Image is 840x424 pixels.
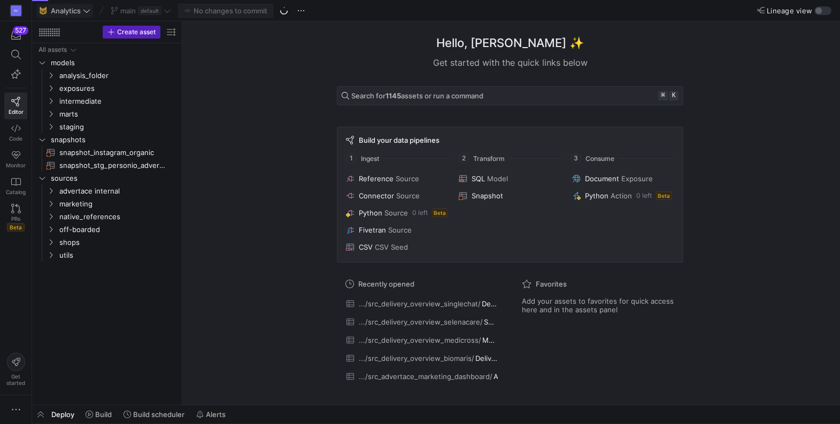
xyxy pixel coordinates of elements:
[343,351,500,365] button: .../src_delivery_overview_biomaris/Delivery_Overview_-_BIOMARIS_07_advtc_Concept_Datasheet
[494,372,498,381] span: Advertace_Marketing_Dashboard_Leads__KPIs
[36,146,178,159] div: Press SPACE to select this row.
[611,191,632,200] span: Action
[4,173,27,199] a: Catalog
[7,223,25,232] span: Beta
[39,7,47,14] span: 🐱
[36,184,178,197] div: Press SPACE to select this row.
[359,299,481,308] span: .../src_delivery_overview_singlechat/
[4,199,27,236] a: PRsBeta
[388,226,412,234] span: Source
[36,223,178,236] div: Press SPACE to select this row.
[767,6,812,15] span: Lineage view
[191,405,230,423] button: Alerts
[344,241,450,253] button: CSVCSV Seed
[36,69,178,82] div: Press SPACE to select this row.
[59,121,176,133] span: staging
[396,174,419,183] span: Source
[344,189,450,202] button: ConnectorSource
[36,146,178,159] a: snapshot_instagram_organic​​​​​​​
[51,6,81,15] span: Analytics
[59,147,165,159] span: snapshot_instagram_organic​​​​​​​
[36,95,178,107] div: Press SPACE to select this row.
[484,318,498,326] span: Selenacare_Delivery_Overview__07_advtc_Concept_Datasheet
[119,405,189,423] button: Build scheduler
[11,215,20,222] span: PRs
[117,28,156,36] span: Create asset
[36,4,93,18] button: 🐱Analytics
[59,95,176,107] span: intermediate
[51,57,176,69] span: models
[4,92,27,119] a: Editor
[359,354,474,363] span: .../src_delivery_overview_biomaris/
[36,133,178,146] div: Press SPACE to select this row.
[13,26,28,35] div: 527
[351,91,483,100] span: Search for assets or run a command
[359,372,492,381] span: .../src_advertace_marketing_dashboard/
[359,191,394,200] span: Connector
[4,2,27,20] a: AV
[656,191,672,200] span: Beta
[359,226,386,234] span: Fivetran
[59,249,176,261] span: utils
[4,119,27,146] a: Code
[432,209,448,217] span: Beta
[59,211,176,223] span: native_references
[337,56,683,69] div: Get started with the quick links below
[344,206,450,219] button: PythonSource0 leftBeta
[206,410,226,419] span: Alerts
[36,197,178,210] div: Press SPACE to select this row.
[59,82,176,95] span: exposures
[482,299,498,308] span: Delivery_Overview_-_Singlechat_07_advtc_Concept_Datasheet
[59,236,176,249] span: shops
[36,159,178,172] div: Press SPACE to select this row.
[36,249,178,261] div: Press SPACE to select this row.
[343,369,500,383] button: .../src_advertace_marketing_dashboard/Advertace_Marketing_Dashboard_Leads__KPIs
[344,223,450,236] button: FivetranSource
[9,135,22,142] span: Code
[81,405,117,423] button: Build
[386,91,401,100] strong: 1145
[4,146,27,173] a: Monitor
[59,70,176,82] span: analysis_folder
[636,192,652,199] span: 0 left
[457,172,563,185] button: SQLModel
[487,174,508,183] span: Model
[95,410,112,419] span: Build
[6,189,26,195] span: Catalog
[358,280,414,288] span: Recently opened
[6,373,25,386] span: Get started
[412,209,428,217] span: 0 left
[36,82,178,95] div: Press SPACE to select this row.
[375,243,408,251] span: CSV Seed
[11,5,21,16] div: AV
[36,172,178,184] div: Press SPACE to select this row.
[359,174,394,183] span: Reference
[359,136,440,144] span: Build your data pipelines
[36,159,178,172] a: snapshot_stg_personio_advertace__employees​​​​​​​
[103,26,160,38] button: Create asset
[436,34,584,52] h1: Hello, [PERSON_NAME] ✨
[133,410,184,419] span: Build scheduler
[337,86,683,105] button: Search for1145assets or run a command⌘k
[59,159,165,172] span: snapshot_stg_personio_advertace__employees​​​​​​​
[343,333,500,347] button: .../src_delivery_overview_medicross/Medicross_Delivery_Overview_07_advtc_Concept_Datasheet
[621,174,653,183] span: Exposure
[36,43,178,56] div: Press SPACE to select this row.
[59,108,176,120] span: marts
[51,410,74,419] span: Deploy
[38,46,67,53] div: All assets
[359,318,483,326] span: .../src_delivery_overview_selenacare/
[396,191,420,200] span: Source
[36,56,178,69] div: Press SPACE to select this row.
[344,172,450,185] button: ReferenceSource
[384,209,408,217] span: Source
[59,198,176,210] span: marketing
[359,336,481,344] span: .../src_delivery_overview_medicross/
[585,174,619,183] span: Document
[51,134,176,146] span: snapshots
[570,189,676,202] button: PythonAction0 leftBeta
[522,297,675,314] span: Add your assets to favorites for quick access here and in the assets panel
[4,349,27,390] button: Getstarted
[359,209,382,217] span: Python
[36,120,178,133] div: Press SPACE to select this row.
